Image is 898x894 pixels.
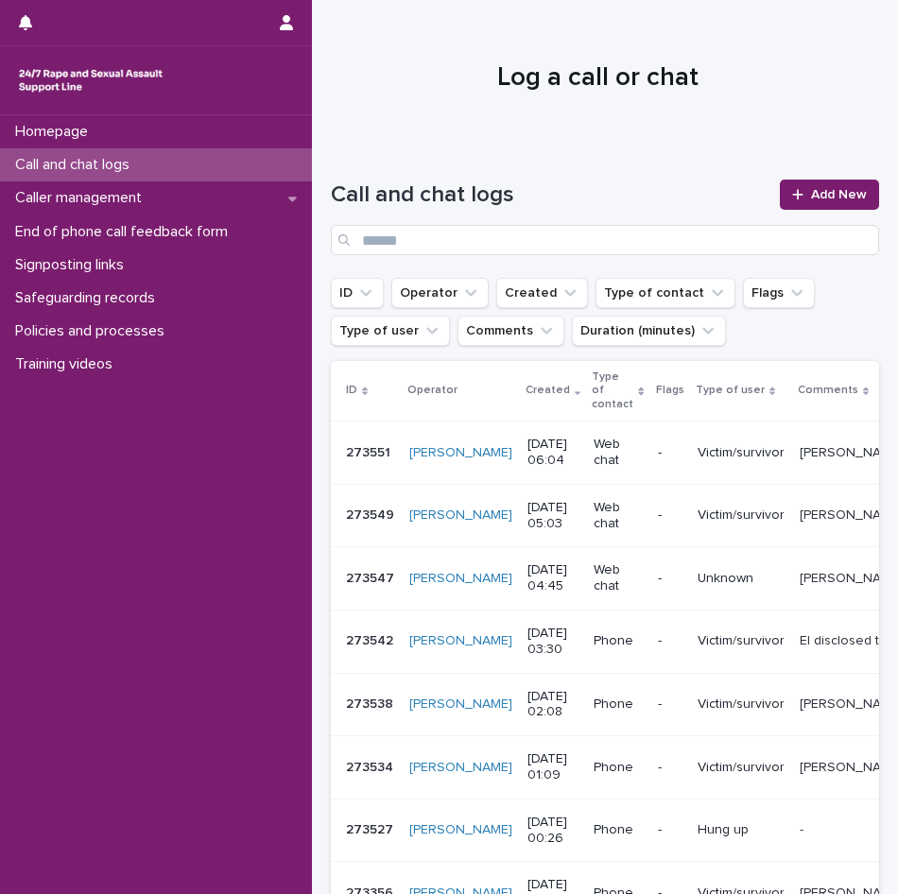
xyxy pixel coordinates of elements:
p: - [658,696,682,713]
p: - [658,507,682,524]
p: Phone [594,696,642,713]
button: ID [331,278,384,308]
p: Hung up [698,822,785,838]
input: Search [331,225,879,255]
p: - [658,760,682,776]
button: Created [496,278,588,308]
p: Phone [594,760,642,776]
p: - [658,571,682,587]
p: [DATE] 01:09 [527,751,579,783]
p: - [658,633,682,649]
span: Add New [811,188,867,201]
p: Victim/survivor [698,507,785,524]
a: [PERSON_NAME] [409,760,512,776]
p: [DATE] 06:04 [527,437,579,469]
p: 273547 [346,567,398,587]
button: Flags [743,278,815,308]
p: [DATE] 00:26 [527,815,579,847]
p: [DATE] 02:08 [527,689,579,721]
a: [PERSON_NAME] [409,822,512,838]
p: Type of user [696,380,765,401]
button: Comments [458,316,564,346]
p: Web chat [594,562,642,594]
p: Type of contact [592,367,633,415]
img: rhQMoQhaT3yELyF149Cw [15,61,166,99]
p: 273527 [346,818,397,838]
p: End of phone call feedback form [8,223,243,241]
p: Homepage [8,123,103,141]
p: Phone [594,633,642,649]
p: Unknown [698,571,785,587]
p: - [800,818,807,838]
p: 273538 [346,693,397,713]
p: Signposting links [8,256,139,274]
p: Training videos [8,355,128,373]
p: 273534 [346,756,397,776]
p: [DATE] 03:30 [527,626,579,658]
p: - [658,822,682,838]
p: 273551 [346,441,394,461]
p: Call and chat logs [8,156,145,174]
a: [PERSON_NAME] [409,445,512,461]
button: Duration (minutes) [572,316,726,346]
h1: Log a call or chat [331,62,865,95]
p: Safeguarding records [8,289,170,307]
a: [PERSON_NAME] [409,571,512,587]
p: Web chat [594,500,642,532]
p: Operator [407,380,458,401]
button: Operator [391,278,489,308]
p: Phone [594,822,642,838]
p: Victim/survivor [698,445,785,461]
p: Web chat [594,437,642,469]
button: Type of user [331,316,450,346]
p: [DATE] 04:45 [527,562,579,594]
p: Created [526,380,570,401]
a: [PERSON_NAME] [409,633,512,649]
p: 273542 [346,629,397,649]
h1: Call and chat logs [331,181,768,209]
button: Type of contact [596,278,735,308]
p: - [658,445,682,461]
p: Caller management [8,189,157,207]
p: Flags [656,380,684,401]
p: [DATE] 05:03 [527,500,579,532]
p: Victim/survivor [698,760,785,776]
p: 273549 [346,504,398,524]
a: [PERSON_NAME] [409,696,512,713]
a: [PERSON_NAME] [409,507,512,524]
p: ID [346,380,357,401]
p: Victim/survivor [698,696,785,713]
p: Policies and processes [8,322,180,340]
p: Comments [798,380,858,401]
a: Add New [780,180,879,210]
p: Victim/survivor [698,633,785,649]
